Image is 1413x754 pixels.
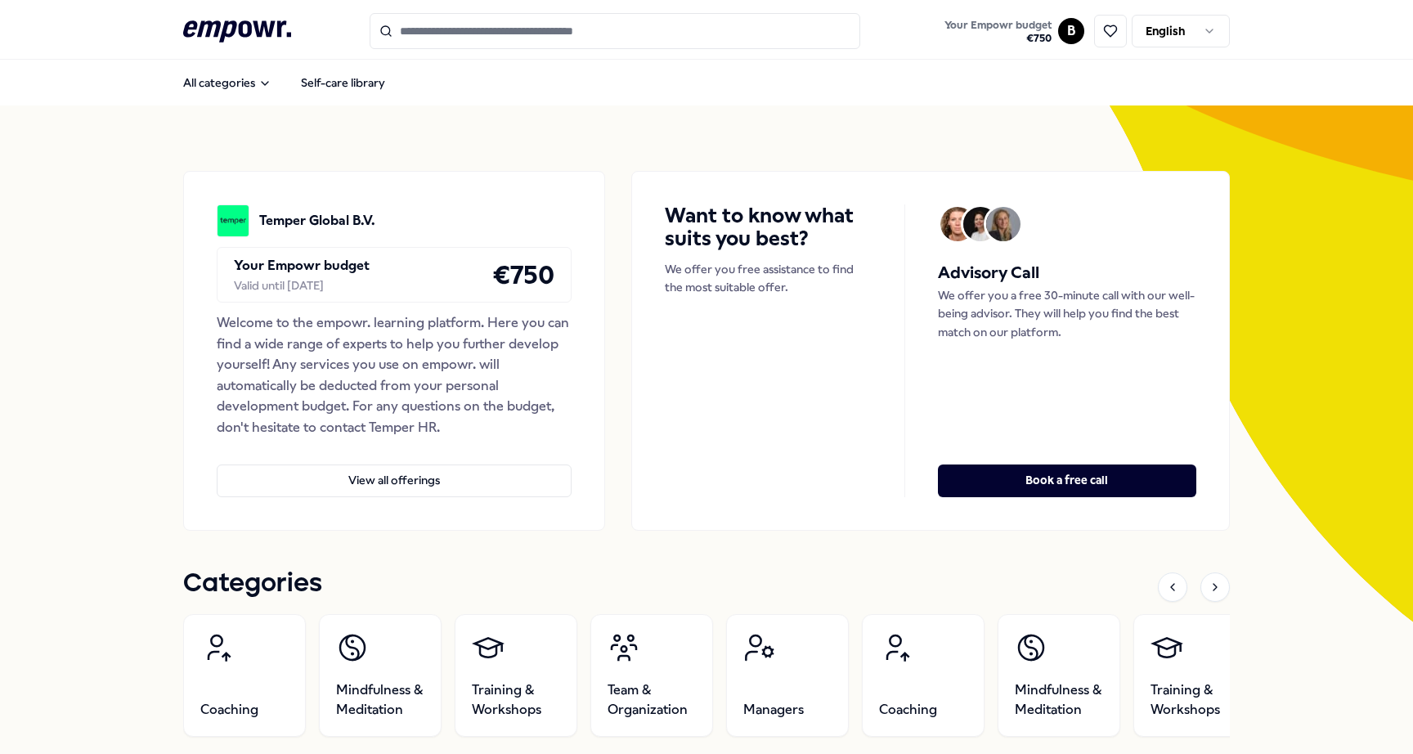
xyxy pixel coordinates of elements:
input: Search for products, categories or subcategories [370,13,860,49]
button: B [1058,18,1084,44]
button: View all offerings [217,465,572,497]
p: Temper Global B.V. [259,210,375,231]
a: Coaching [862,614,985,737]
a: Training & Workshops [455,614,577,737]
a: Coaching [183,614,306,737]
button: Book a free call [938,465,1196,497]
span: Mindfulness & Meditation [1015,680,1103,720]
a: Training & Workshops [1133,614,1256,737]
h4: Want to know what suits you best? [665,204,872,250]
span: Training & Workshops [472,680,560,720]
a: Your Empowr budget€750 [938,14,1058,48]
p: Your Empowr budget [234,255,370,276]
span: Your Empowr budget [944,19,1052,32]
a: View all offerings [217,438,572,497]
nav: Main [170,66,398,99]
a: Mindfulness & Meditation [998,614,1120,737]
span: Coaching [200,700,258,720]
span: Training & Workshops [1151,680,1239,720]
p: We offer you free assistance to find the most suitable offer. [665,260,872,297]
button: Your Empowr budget€750 [941,16,1055,48]
a: Team & Organization [590,614,713,737]
div: Welcome to the empowr. learning platform. Here you can find a wide range of experts to help you f... [217,312,572,438]
span: Coaching [879,700,937,720]
div: Valid until [DATE] [234,276,370,294]
img: Avatar [986,207,1020,241]
img: Temper Global B.V. [217,204,249,237]
h4: € 750 [492,254,554,295]
a: Self-care library [288,66,398,99]
h5: Advisory Call [938,260,1196,286]
span: Team & Organization [608,680,696,720]
p: We offer you a free 30-minute call with our well-being advisor. They will help you find the best ... [938,286,1196,341]
span: Managers [743,700,804,720]
img: Avatar [940,207,975,241]
a: Managers [726,614,849,737]
span: € 750 [944,32,1052,45]
img: Avatar [963,207,998,241]
h1: Categories [183,563,322,604]
button: All categories [170,66,285,99]
a: Mindfulness & Meditation [319,614,442,737]
span: Mindfulness & Meditation [336,680,424,720]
